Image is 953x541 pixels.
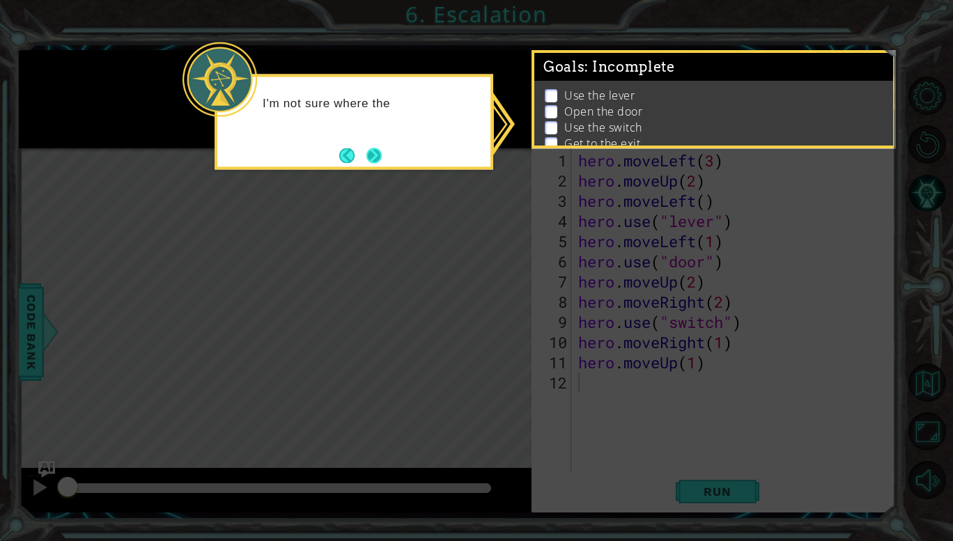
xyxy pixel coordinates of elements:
button: Back [339,148,366,163]
p: Open the door [564,104,642,119]
p: Use the lever [564,88,635,103]
span: Goals [543,58,675,76]
button: Next [362,143,387,168]
p: Use the switch [564,120,642,135]
p: Get to the exit [564,136,640,151]
p: I'm not sure where the [263,95,481,111]
span: : Incomplete [584,58,674,75]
